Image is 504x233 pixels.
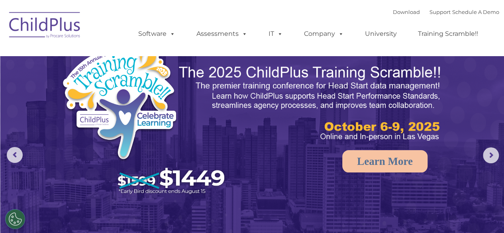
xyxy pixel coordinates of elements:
button: Cookies Settings [5,209,25,229]
font: | [393,9,499,15]
span: Phone number [111,85,145,91]
a: University [357,26,405,42]
span: Last name [111,53,135,59]
a: Download [393,9,420,15]
a: Software [130,26,183,42]
a: Learn More [342,150,428,172]
a: Company [296,26,352,42]
a: IT [261,26,291,42]
a: Support [429,9,451,15]
img: ChildPlus by Procare Solutions [5,6,85,46]
a: Assessments [188,26,255,42]
a: Training Scramble!! [410,26,486,42]
a: Schedule A Demo [452,9,499,15]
